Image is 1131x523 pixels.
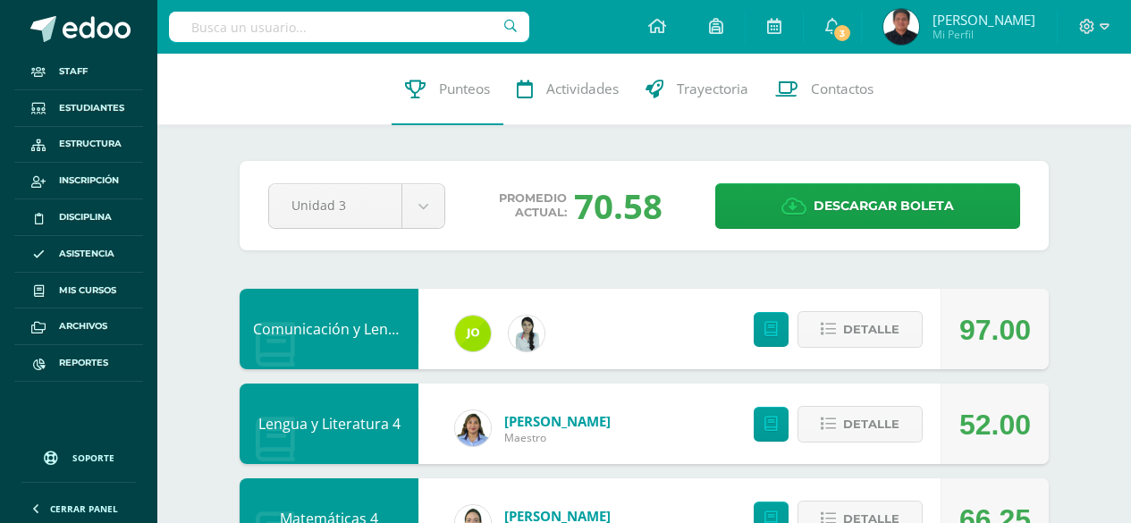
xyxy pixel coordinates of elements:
span: Disciplina [59,210,112,224]
a: Trayectoria [632,54,762,125]
span: Detalle [843,313,899,346]
span: Asistencia [59,247,114,261]
img: d5f85972cab0d57661bd544f50574cc9.png [455,410,491,446]
span: Mi Perfil [933,27,1035,42]
a: Disciplina [14,199,143,236]
span: Soporte [72,451,114,464]
span: Promedio actual: [499,191,567,220]
div: 97.00 [959,290,1031,370]
button: Detalle [798,406,923,443]
span: Unidad 3 [291,184,379,226]
a: Actividades [503,54,632,125]
button: Detalle [798,311,923,348]
a: Estructura [14,127,143,164]
span: Reportes [59,356,108,370]
span: 3 [832,23,852,43]
span: Actividades [546,80,619,98]
span: Descargar boleta [814,184,954,228]
span: Inscripción [59,173,119,188]
div: Lengua y Literatura 4 [240,384,418,464]
span: Punteos [439,80,490,98]
input: Busca un usuario... [169,12,529,42]
a: Asistencia [14,236,143,273]
a: Contactos [762,54,887,125]
a: Lengua y Literatura 4 [258,414,401,434]
a: Descargar boleta [715,183,1020,229]
a: Staff [14,54,143,90]
a: Comunicación y Lenguaje L3, Inglés 4 [253,319,502,339]
img: 79eb5cb28572fb7ebe1e28c28929b0fa.png [455,316,491,351]
img: dfb2445352bbaa30de7fa1c39f03f7f6.png [883,9,919,45]
span: Estructura [59,137,122,151]
span: Staff [59,64,88,79]
img: 937d777aa527c70189f9fb3facc5f1f6.png [509,316,544,351]
a: [PERSON_NAME] [504,412,611,430]
a: Unidad 3 [269,184,444,228]
a: Inscripción [14,163,143,199]
div: 52.00 [959,384,1031,465]
span: Cerrar panel [50,502,118,515]
span: Archivos [59,319,107,333]
span: Trayectoria [677,80,748,98]
a: Soporte [21,434,136,477]
a: Punteos [392,54,503,125]
span: Maestro [504,430,611,445]
span: [PERSON_NAME] [933,11,1035,29]
span: Mis cursos [59,283,116,298]
span: Detalle [843,408,899,441]
a: Reportes [14,345,143,382]
a: Mis cursos [14,273,143,309]
span: Contactos [811,80,874,98]
a: Archivos [14,308,143,345]
a: Estudiantes [14,90,143,127]
div: Comunicación y Lenguaje L3, Inglés 4 [240,289,418,369]
span: Estudiantes [59,101,124,115]
div: 70.58 [574,182,663,229]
